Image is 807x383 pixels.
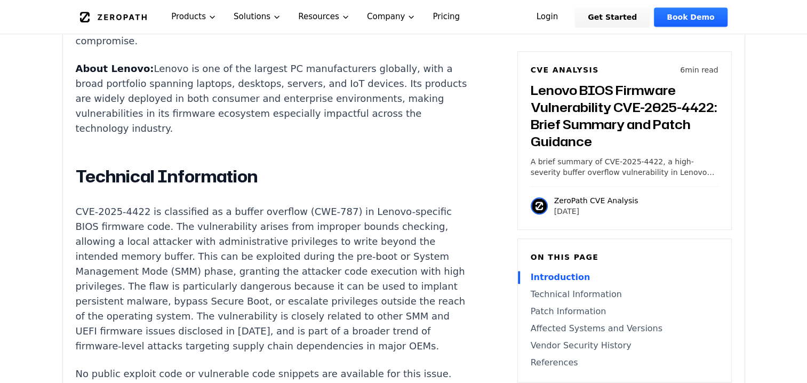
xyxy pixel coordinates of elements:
h6: CVE Analysis [531,65,599,75]
h6: On this page [531,252,718,262]
strong: About Lenovo: [76,63,154,74]
a: Patch Information [531,305,718,318]
p: [DATE] [554,206,638,217]
a: Affected Systems and Versions [531,322,718,335]
p: Lenovo is one of the largest PC manufacturers globally, with a broad portfolio spanning laptops, ... [76,61,473,136]
h2: Technical Information [76,166,473,187]
p: No public exploit code or vulnerable code snippets are available for this issue. [76,366,473,381]
a: Vendor Security History [531,339,718,352]
p: ZeroPath CVE Analysis [554,195,638,206]
h3: Lenovo BIOS Firmware Vulnerability CVE-2025-4422: Brief Summary and Patch Guidance [531,82,718,150]
p: A brief summary of CVE-2025-4422, a high-severity buffer overflow vulnerability in Lenovo BIOS fi... [531,156,718,178]
a: Technical Information [531,288,718,301]
a: References [531,356,718,369]
a: Introduction [531,271,718,284]
img: ZeroPath CVE Analysis [531,197,548,214]
a: Login [524,7,571,27]
a: Get Started [575,7,650,27]
a: Book Demo [654,7,727,27]
p: CVE-2025-4422 is classified as a buffer overflow (CWE-787) in Lenovo-specific BIOS firmware code.... [76,204,473,354]
p: 6 min read [680,65,718,75]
